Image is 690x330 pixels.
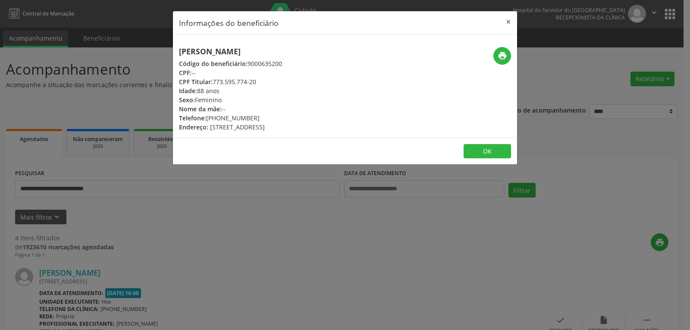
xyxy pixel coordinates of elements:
span: Endereço: [179,123,208,131]
i: print [498,51,507,60]
div: -- [179,68,282,77]
div: [PHONE_NUMBER] [179,113,282,123]
div: 9000635200 [179,59,282,68]
span: Sexo: [179,96,195,104]
span: CPF: [179,69,191,77]
span: CPF Titular: [179,78,213,86]
div: 773.595.774-20 [179,77,282,86]
button: print [493,47,511,65]
button: Close [500,11,517,32]
span: Idade: [179,87,197,95]
h5: [PERSON_NAME] [179,47,282,56]
div: 88 anos [179,86,282,95]
span: Telefone: [179,114,206,122]
span: Nome da mãe: [179,105,222,113]
span: Código do beneficiário: [179,60,248,68]
h5: Informações do beneficiário [179,17,279,28]
span: [STREET_ADDRESS] [210,123,265,131]
button: OK [464,144,511,159]
div: Feminino [179,95,282,104]
div: -- [179,104,282,113]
